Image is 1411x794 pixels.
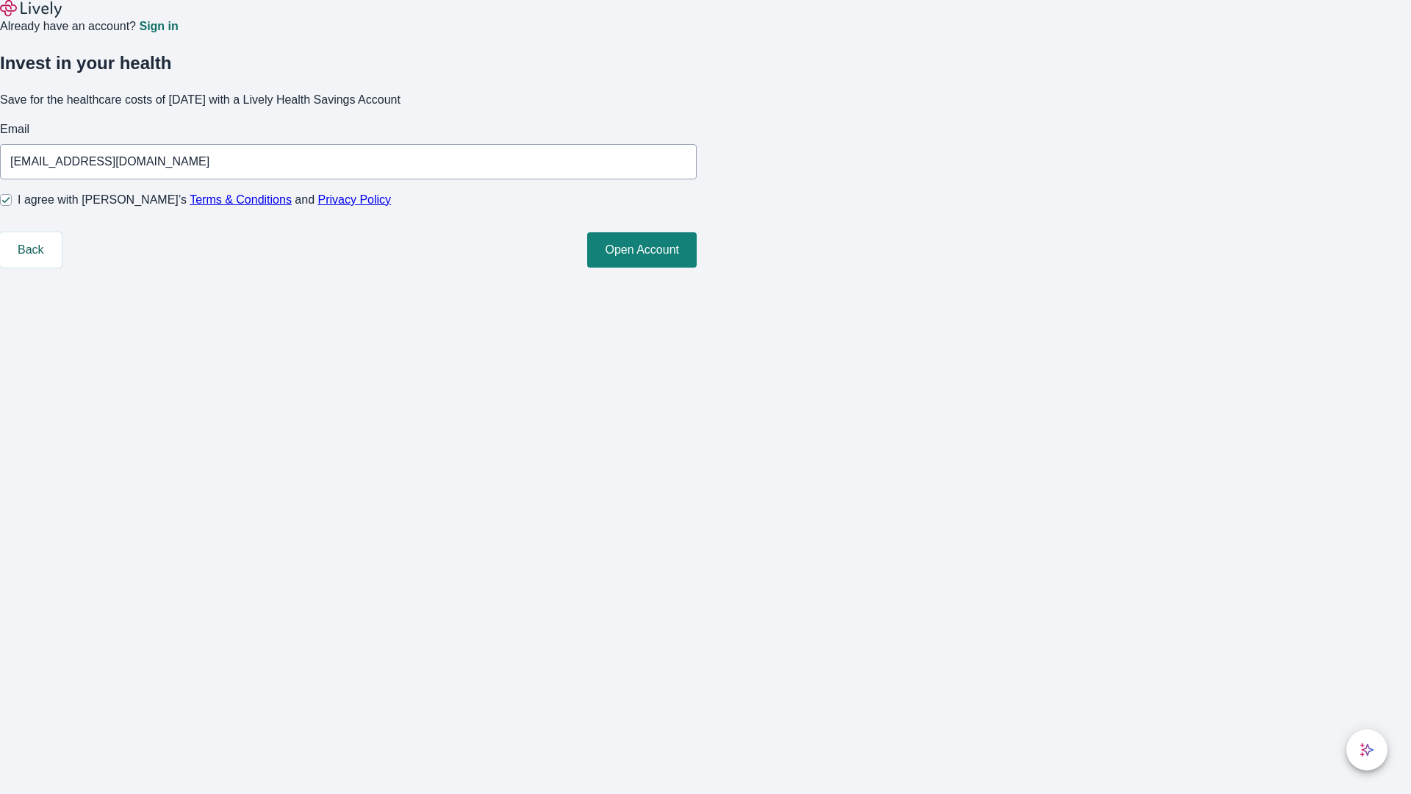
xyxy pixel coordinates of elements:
button: chat [1346,729,1387,770]
a: Sign in [139,21,178,32]
svg: Lively AI Assistant [1360,743,1374,757]
span: I agree with [PERSON_NAME]’s and [18,191,391,209]
button: Open Account [587,232,697,268]
a: Privacy Policy [318,193,392,206]
a: Terms & Conditions [190,193,292,206]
